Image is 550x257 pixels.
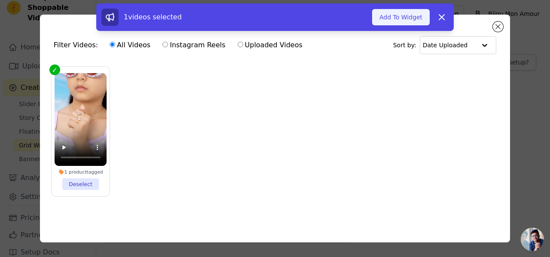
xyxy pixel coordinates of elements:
div: Filter Videos: [54,35,307,55]
button: Add To Widget [372,9,430,25]
span: 1 videos selected [124,13,182,21]
label: All Videos [109,40,151,51]
a: Ouvrir le chat [521,228,544,251]
div: 1 product tagged [55,169,107,175]
label: Instagram Reels [162,40,226,51]
label: Uploaded Videos [237,40,303,51]
div: Sort by: [393,36,497,54]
